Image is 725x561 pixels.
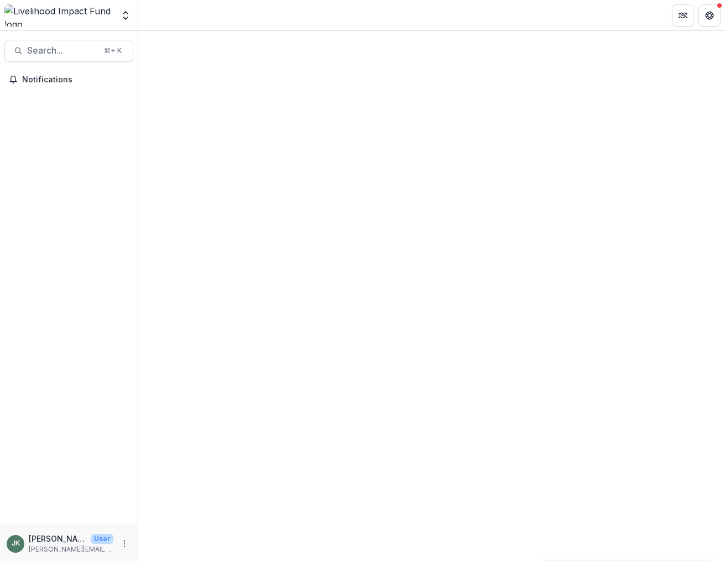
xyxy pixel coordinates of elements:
[118,4,133,27] button: Open entity switcher
[143,7,190,23] nav: breadcrumb
[4,71,133,88] button: Notifications
[4,4,113,27] img: Livelihood Impact Fund logo
[698,4,721,27] button: Get Help
[27,45,97,56] span: Search...
[118,537,131,550] button: More
[91,534,113,544] p: User
[29,533,86,544] p: [PERSON_NAME]
[102,45,124,57] div: ⌘ + K
[29,544,113,554] p: [PERSON_NAME][EMAIL_ADDRESS][DOMAIN_NAME]
[22,75,129,85] span: Notifications
[672,4,694,27] button: Partners
[12,540,20,547] div: Jana Kinsey
[4,40,133,62] button: Search...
